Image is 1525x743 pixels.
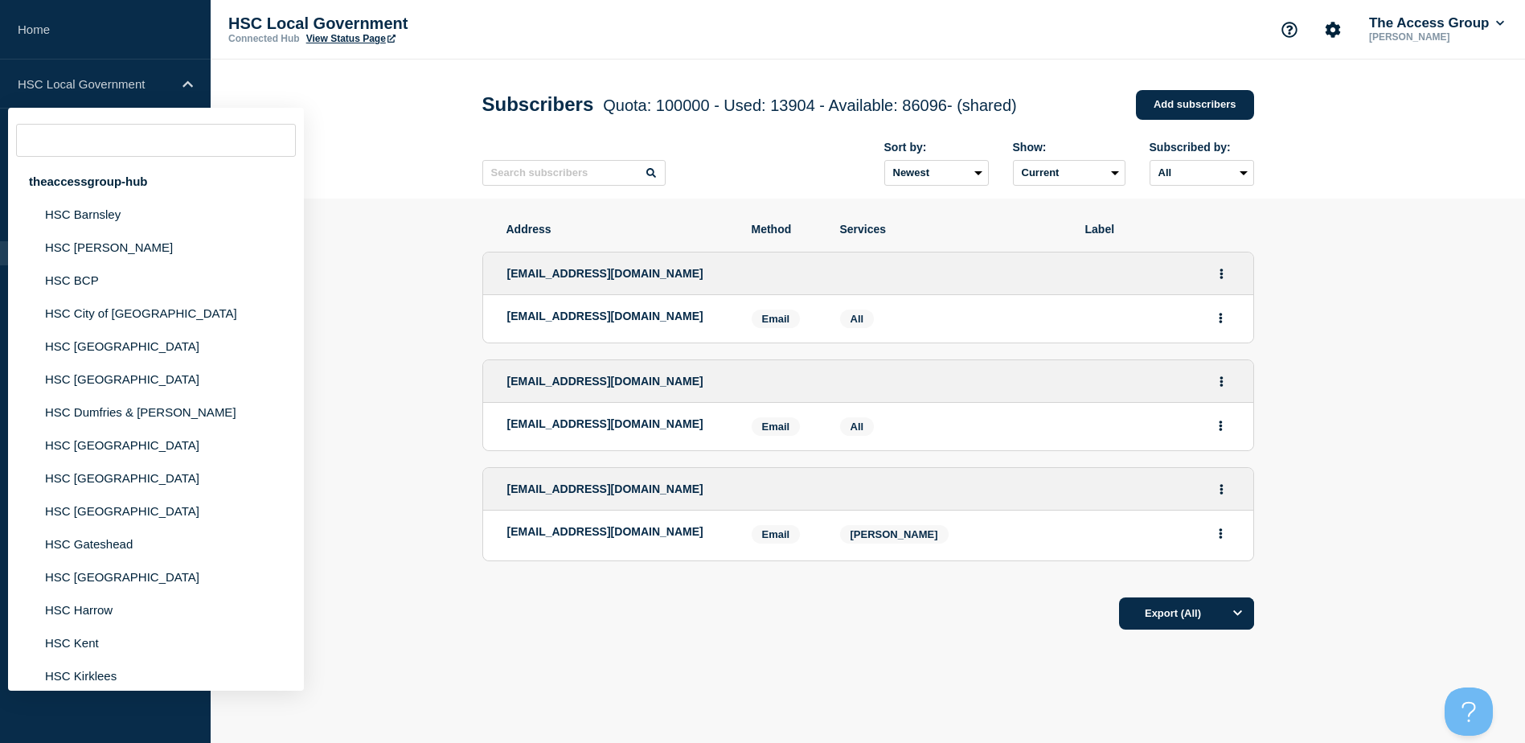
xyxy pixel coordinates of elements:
[8,363,304,396] li: HSC [GEOGRAPHIC_DATA]
[1366,31,1507,43] p: [PERSON_NAME]
[1211,477,1232,502] button: Actions
[8,593,304,626] li: HSC Harrow
[8,527,304,560] li: HSC Gateshead
[8,626,304,659] li: HSC Kent
[482,93,1017,116] h1: Subscribers
[228,33,300,44] p: Connected Hub
[1150,160,1254,186] select: Subscribed by
[507,525,728,538] p: [EMAIL_ADDRESS][DOMAIN_NAME]
[8,165,304,198] div: theaccessgroup-hub
[8,560,304,593] li: HSC [GEOGRAPHIC_DATA]
[8,659,304,692] li: HSC Kirklees
[1119,597,1254,630] button: Export (All)
[1013,141,1125,154] div: Show:
[507,417,728,430] p: [EMAIL_ADDRESS][DOMAIN_NAME]
[8,198,304,231] li: HSC Barnsley
[752,310,801,328] span: Email
[1273,13,1306,47] button: Support
[8,429,304,462] li: HSC [GEOGRAPHIC_DATA]
[1136,90,1254,120] a: Add subscribers
[8,462,304,495] li: HSC [GEOGRAPHIC_DATA]
[603,96,1016,114] span: Quota: 100000 - Used: 13904 - Available: 86096 - (shared)
[306,33,396,44] a: View Status Page
[18,77,172,91] p: HSC Local Government
[507,267,703,280] span: [EMAIL_ADDRESS][DOMAIN_NAME]
[840,223,1061,236] span: Services
[884,160,989,186] select: Sort by
[506,223,728,236] span: Address
[8,297,304,330] li: HSC City of [GEOGRAPHIC_DATA]
[1211,261,1232,286] button: Actions
[851,421,864,433] span: All
[752,525,801,544] span: Email
[8,396,304,429] li: HSC Dumfries & [PERSON_NAME]
[1316,13,1350,47] button: Account settings
[507,482,703,495] span: [EMAIL_ADDRESS][DOMAIN_NAME]
[482,160,666,186] input: Search subscribers
[507,375,703,388] span: [EMAIL_ADDRESS][DOMAIN_NAME]
[1445,688,1493,736] iframe: Help Scout Beacon - Open
[1366,15,1507,31] button: The Access Group
[1211,521,1231,546] button: Actions
[8,231,304,264] li: HSC [PERSON_NAME]
[1211,413,1231,438] button: Actions
[228,14,550,33] p: HSC Local Government
[1222,597,1254,630] button: Options
[8,330,304,363] li: HSC [GEOGRAPHIC_DATA]
[884,141,989,154] div: Sort by:
[1211,306,1231,330] button: Actions
[1013,160,1125,186] select: Deleted
[851,313,864,325] span: All
[1150,141,1254,154] div: Subscribed by:
[8,264,304,297] li: HSC BCP
[8,495,304,527] li: HSC [GEOGRAPHIC_DATA]
[1085,223,1230,236] span: Label
[752,417,801,436] span: Email
[752,223,816,236] span: Method
[1211,369,1232,394] button: Actions
[507,310,728,322] p: [EMAIL_ADDRESS][DOMAIN_NAME]
[851,528,938,540] span: [PERSON_NAME]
